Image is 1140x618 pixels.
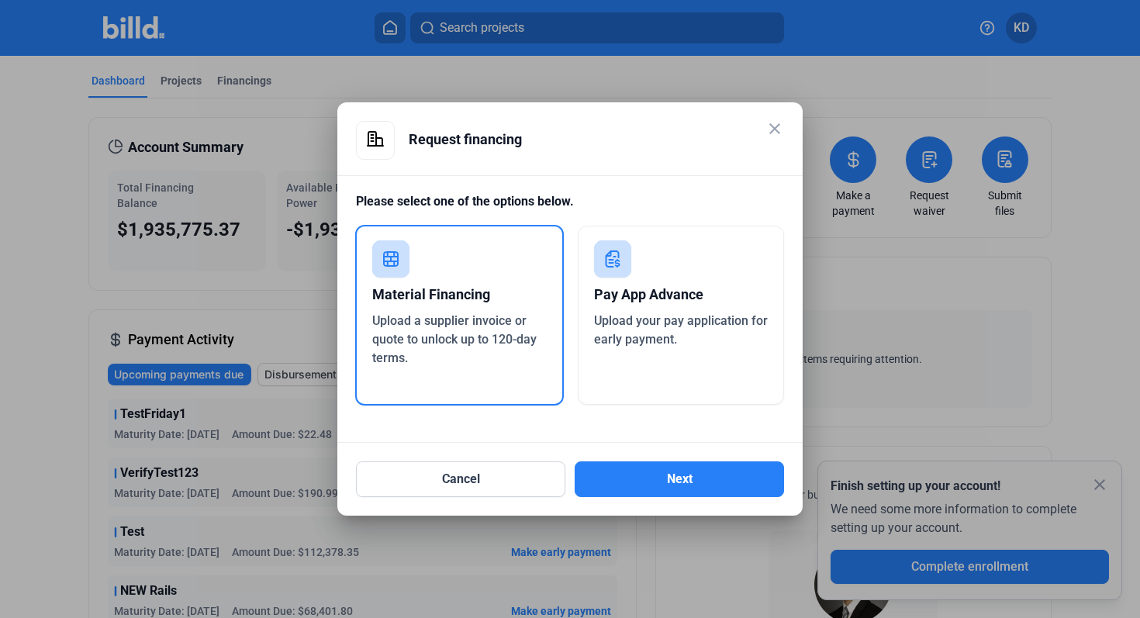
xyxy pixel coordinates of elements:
[356,461,565,497] button: Cancel
[356,192,784,226] div: Please select one of the options below.
[409,121,784,158] div: Request financing
[594,313,768,347] span: Upload your pay application for early payment.
[372,278,547,312] div: Material Financing
[765,119,784,138] mat-icon: close
[575,461,784,497] button: Next
[372,313,537,365] span: Upload a supplier invoice or quote to unlock up to 120-day terms.
[594,278,769,312] div: Pay App Advance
